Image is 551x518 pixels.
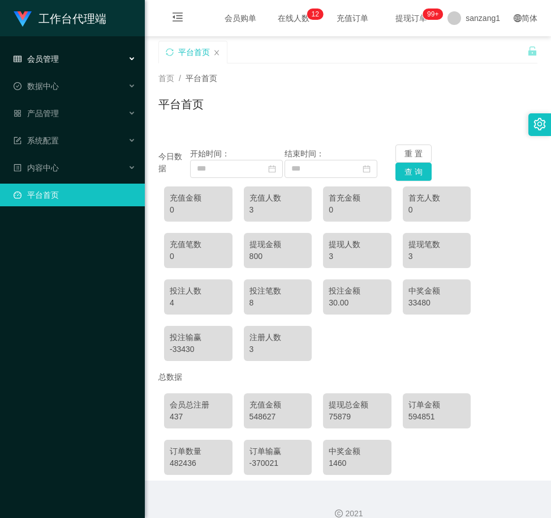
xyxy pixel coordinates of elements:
span: 首页 [158,74,174,83]
i: 图标: check-circle-o [14,82,21,90]
div: 提现人数 [329,239,386,250]
span: 充值订单 [331,14,374,22]
i: 图标: form [14,137,21,145]
button: 重 置 [395,145,432,163]
span: 结束时间： [285,149,324,158]
div: 平台首页 [178,41,210,63]
div: 33480 [408,297,466,309]
div: 1460 [329,457,386,469]
i: 图标: table [14,55,21,63]
div: 充值金额 [170,192,227,204]
div: 投注笔数 [249,285,307,297]
i: 图标: appstore-o [14,109,21,117]
span: 开始时间： [190,149,230,158]
div: 437 [170,411,227,423]
div: 8 [249,297,307,309]
div: -370021 [249,457,307,469]
span: 数据中心 [14,82,59,91]
a: 图标: dashboard平台首页 [14,184,136,206]
div: 3 [408,250,466,262]
div: 0 [329,204,386,216]
div: 3 [329,250,386,262]
i: 图标: calendar [363,165,371,173]
div: 充值笔数 [170,239,227,250]
div: 提现笔数 [408,239,466,250]
img: logo.9652507e.png [14,11,32,27]
i: 图标: global [514,14,522,22]
div: 594851 [408,411,466,423]
div: 0 [408,204,466,216]
div: 充值人数 [249,192,307,204]
span: / [179,74,181,83]
i: 图标: close [213,49,220,56]
p: 1 [312,9,316,20]
span: 产品管理 [14,109,59,118]
i: 图标: setting [533,118,546,130]
div: 会员总注册 [170,399,227,411]
div: 548627 [249,411,307,423]
div: 注册人数 [249,332,307,343]
div: 75879 [329,411,386,423]
i: 图标: menu-fold [158,1,197,37]
span: 提现订单 [390,14,433,22]
h1: 平台首页 [158,96,204,113]
span: 平台首页 [186,74,217,83]
div: 中奖金额 [408,285,466,297]
i: 图标: sync [166,48,174,56]
span: 系统配置 [14,136,59,145]
i: 图标: copyright [335,509,343,517]
div: 投注人数 [170,285,227,297]
div: 充值金额 [249,399,307,411]
div: -33430 [170,343,227,355]
sup: 1076 [423,9,443,20]
div: 首充人数 [408,192,466,204]
div: 总数据 [158,367,537,388]
div: 订单数量 [170,445,227,457]
sup: 12 [307,9,324,20]
div: 482436 [170,457,227,469]
div: 订单金额 [408,399,466,411]
button: 查 询 [395,163,432,181]
div: 投注金额 [329,285,386,297]
div: 3 [249,204,307,216]
div: 提现总金额 [329,399,386,411]
div: 今日数据 [158,151,190,175]
div: 订单输赢 [249,445,307,457]
span: 会员管理 [14,54,59,63]
div: 0 [170,204,227,216]
div: 提现金额 [249,239,307,250]
p: 2 [315,9,319,20]
div: 3 [249,343,307,355]
div: 30.00 [329,297,386,309]
span: 在线人数 [272,14,315,22]
div: 投注输赢 [170,332,227,343]
div: 0 [170,250,227,262]
a: 工作台代理端 [14,14,106,23]
div: 中奖金额 [329,445,386,457]
i: 图标: profile [14,164,21,172]
i: 图标: unlock [527,46,537,56]
span: 内容中心 [14,163,59,172]
div: 800 [249,250,307,262]
div: 首充金额 [329,192,386,204]
h1: 工作台代理端 [38,1,106,37]
i: 图标: calendar [268,165,276,173]
div: 4 [170,297,227,309]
